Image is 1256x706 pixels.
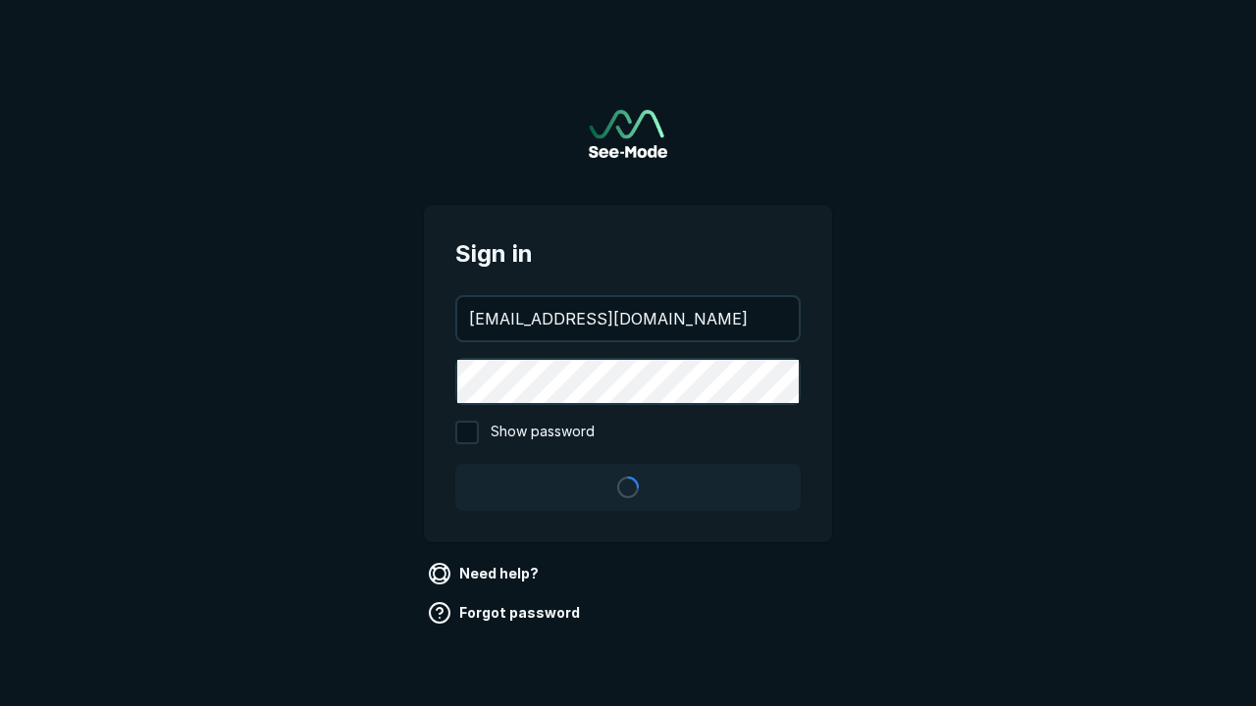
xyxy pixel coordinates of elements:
img: See-Mode Logo [589,110,667,158]
span: Show password [491,421,595,444]
a: Forgot password [424,597,588,629]
span: Sign in [455,236,801,272]
a: Need help? [424,558,547,589]
a: Go to sign in [589,110,667,158]
input: your@email.com [457,297,799,340]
